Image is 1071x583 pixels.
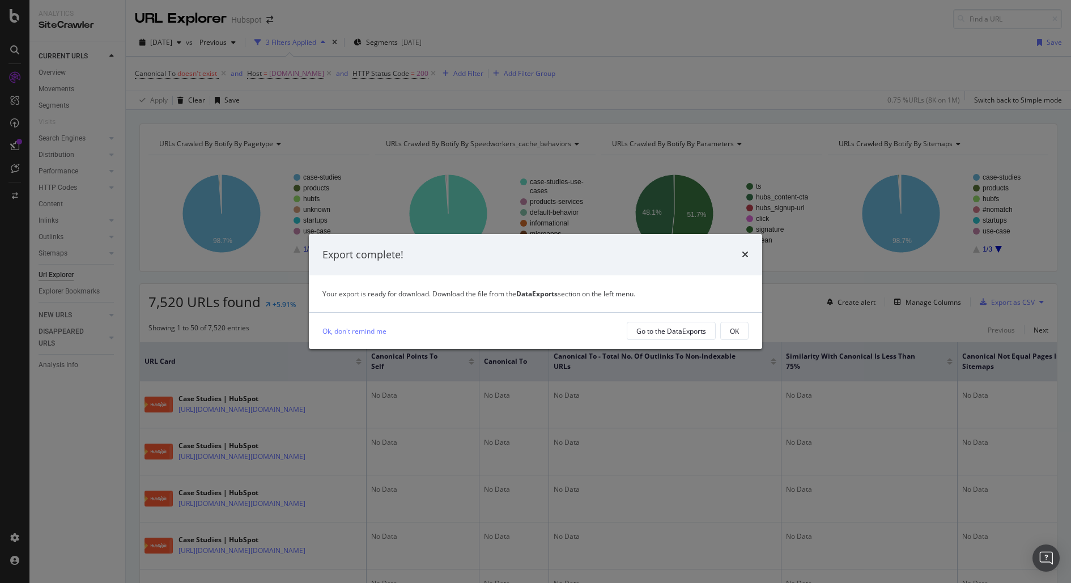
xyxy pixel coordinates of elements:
[322,248,403,262] div: Export complete!
[322,289,749,299] div: Your export is ready for download. Download the file from the
[627,322,716,340] button: Go to the DataExports
[309,234,762,350] div: modal
[742,248,749,262] div: times
[720,322,749,340] button: OK
[516,289,558,299] strong: DataExports
[516,289,635,299] span: section on the left menu.
[636,326,706,336] div: Go to the DataExports
[322,325,386,337] a: Ok, don't remind me
[730,326,739,336] div: OK
[1032,544,1060,572] div: Open Intercom Messenger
